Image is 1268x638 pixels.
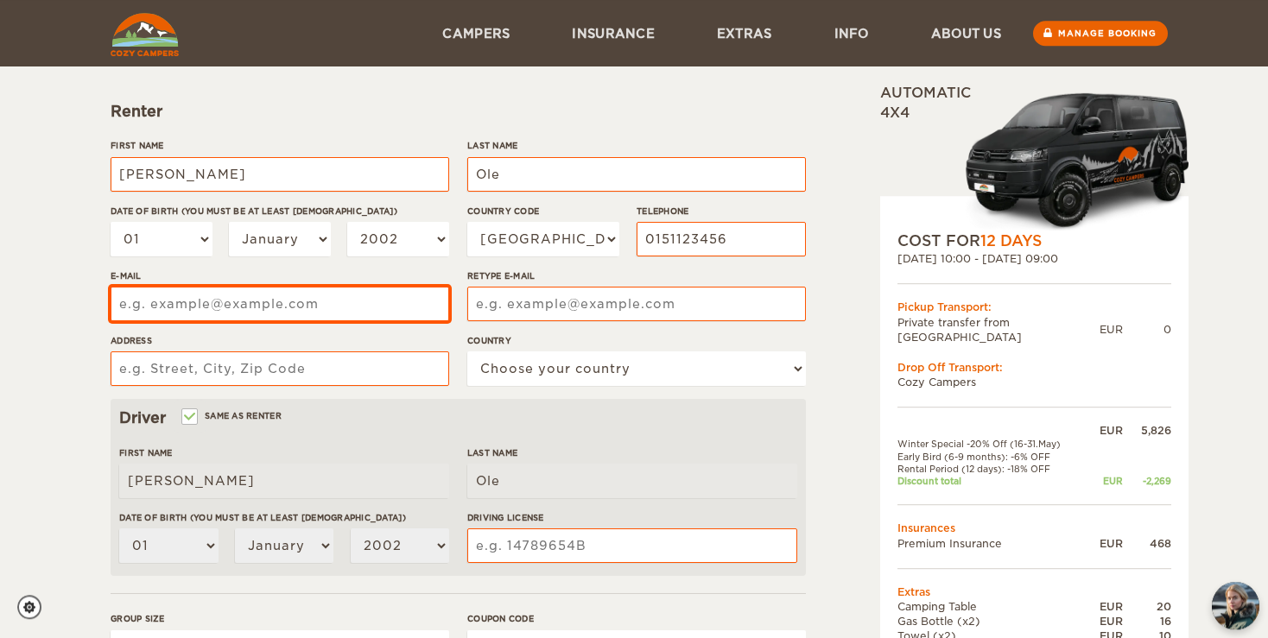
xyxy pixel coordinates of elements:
div: [DATE] 10:00 - [DATE] 09:00 [897,252,1171,267]
td: Premium Insurance [897,536,1087,551]
label: Country [467,334,806,347]
img: Cozy Campers [111,13,179,56]
label: Coupon code [467,612,806,625]
div: Driver [119,407,797,428]
button: chat-button [1212,582,1259,629]
input: e.g. Smith [467,157,806,192]
td: Private transfer from [GEOGRAPHIC_DATA] [897,315,1100,344]
div: 16 [1123,614,1171,629]
td: Rental Period (12 days): -18% OFF [897,463,1087,475]
td: Cozy Campers [897,375,1171,389]
div: 0 [1123,322,1171,337]
label: Country Code [467,205,619,218]
input: e.g. Smith [467,464,797,498]
label: E-mail [111,269,449,282]
div: EUR [1087,423,1123,438]
input: e.g. Street, City, Zip Code [111,351,449,386]
td: Extras [897,584,1171,599]
td: Discount total [897,475,1087,487]
a: Manage booking [1033,21,1168,46]
td: Early Bird (6-9 months): -6% OFF [897,451,1087,463]
label: Date of birth (You must be at least [DEMOGRAPHIC_DATA]) [111,205,449,218]
div: COST FOR [897,231,1171,251]
div: EUR [1087,599,1123,614]
input: Same as renter [183,413,194,424]
label: Group size [111,612,449,625]
div: 468 [1123,536,1171,551]
div: EUR [1087,536,1123,551]
div: 20 [1123,599,1171,614]
label: Last Name [467,139,806,152]
div: EUR [1087,614,1123,629]
td: Camping Table [897,599,1087,614]
label: Retype E-mail [467,269,806,282]
td: Insurances [897,521,1171,536]
input: e.g. 1 234 567 890 [637,222,806,256]
div: Renter [111,101,806,122]
td: Winter Special -20% Off (16-31.May) [897,438,1087,450]
div: Drop Off Transport: [897,360,1171,375]
input: e.g. example@example.com [111,287,449,321]
label: First Name [119,446,449,459]
div: -2,269 [1123,475,1171,487]
a: Cookie settings [17,595,53,619]
label: Date of birth (You must be at least [DEMOGRAPHIC_DATA]) [119,511,449,524]
input: e.g. William [119,464,449,498]
div: EUR [1087,475,1123,487]
label: Address [111,334,449,347]
label: Driving License [467,511,797,524]
input: e.g. William [111,157,449,192]
label: Same as renter [183,407,282,424]
img: Freyja at Cozy Campers [1212,582,1259,629]
div: EUR [1100,322,1123,337]
div: Pickup Transport: [897,300,1171,315]
span: 12 Days [980,232,1042,250]
label: Telephone [637,205,806,218]
input: e.g. example@example.com [467,287,806,321]
label: Last Name [467,446,797,459]
td: Gas Bottle (x2) [897,614,1087,629]
label: First Name [111,139,449,152]
div: Automatic 4x4 [880,84,1189,231]
img: Cozy-3.png [949,89,1189,231]
div: 5,826 [1123,423,1171,438]
input: e.g. 14789654B [467,528,797,563]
